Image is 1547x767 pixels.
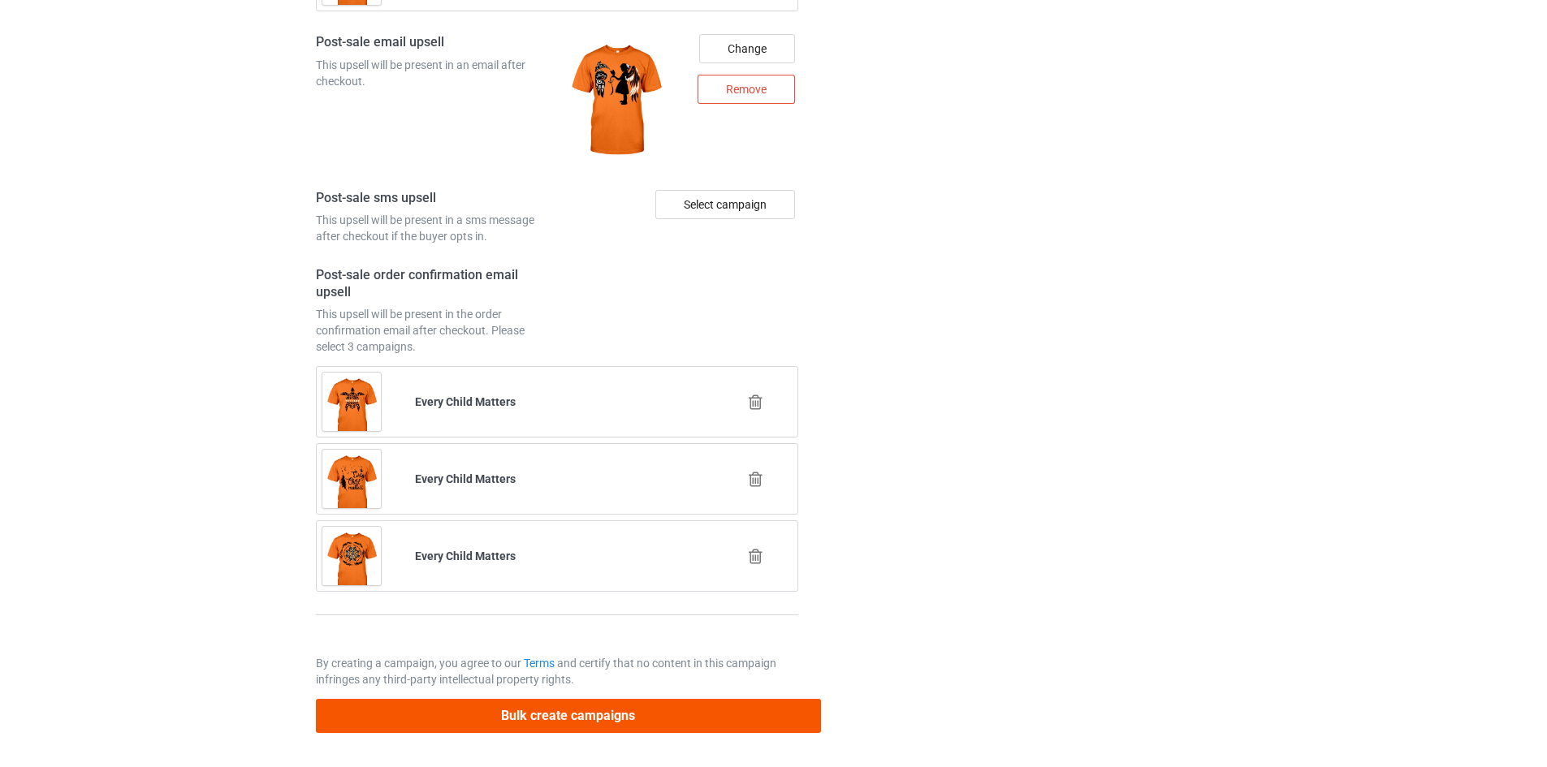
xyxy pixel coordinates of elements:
h4: Post-sale order confirmation email upsell [316,267,551,300]
p: By creating a campaign, you agree to our and certify that no content in this campaign infringes a... [316,655,798,687]
b: Every Child Matters [415,395,516,408]
a: Terms [524,657,555,670]
div: This upsell will be present in a sms message after checkout if the buyer opts in. [316,212,551,244]
div: This upsell will be present in the order confirmation email after checkout. Please select 3 campa... [316,306,551,355]
button: Bulk create campaigns [316,699,821,732]
h4: Post-sale sms upsell [316,190,551,207]
div: This upsell will be present in an email after checkout. [316,57,551,89]
div: Select campaign [655,190,795,219]
b: Every Child Matters [415,549,516,562]
b: Every Child Matters [415,472,516,485]
h4: Post-sale email upsell [316,34,551,51]
div: Remove [698,75,795,104]
div: Change [699,34,795,63]
img: regular.jpg [563,34,669,167]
